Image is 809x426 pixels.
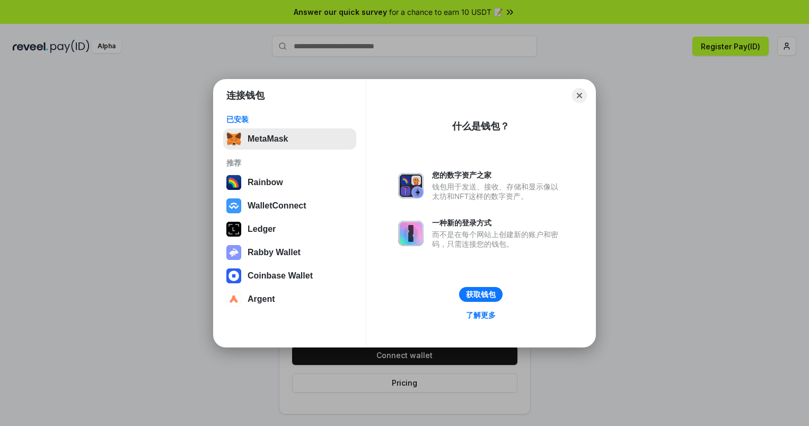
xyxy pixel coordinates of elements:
button: Close [572,88,587,103]
button: Rabby Wallet [223,242,356,263]
div: Argent [248,294,275,304]
img: svg+xml,%3Csvg%20width%3D%22120%22%20height%3D%22120%22%20viewBox%3D%220%200%20120%20120%22%20fil... [226,175,241,190]
img: svg+xml,%3Csvg%20width%3D%2228%22%20height%3D%2228%22%20viewBox%3D%220%200%2028%2028%22%20fill%3D... [226,268,241,283]
button: WalletConnect [223,195,356,216]
div: MetaMask [248,134,288,144]
img: svg+xml,%3Csvg%20xmlns%3D%22http%3A%2F%2Fwww.w3.org%2F2000%2Fsvg%22%20fill%3D%22none%22%20viewBox... [398,221,424,246]
button: Ledger [223,219,356,240]
img: svg+xml,%3Csvg%20xmlns%3D%22http%3A%2F%2Fwww.w3.org%2F2000%2Fsvg%22%20fill%3D%22none%22%20viewBox... [226,245,241,260]
div: Rabby Wallet [248,248,301,257]
div: Coinbase Wallet [248,271,313,281]
div: 一种新的登录方式 [432,218,564,228]
button: Rainbow [223,172,356,193]
img: svg+xml,%3Csvg%20fill%3D%22none%22%20height%3D%2233%22%20viewBox%3D%220%200%2035%2033%22%20width%... [226,132,241,146]
div: Rainbow [248,178,283,187]
div: WalletConnect [248,201,306,211]
button: Argent [223,289,356,310]
img: svg+xml,%3Csvg%20width%3D%2228%22%20height%3D%2228%22%20viewBox%3D%220%200%2028%2028%22%20fill%3D... [226,198,241,213]
div: 获取钱包 [466,290,496,299]
div: 了解更多 [466,310,496,320]
h1: 连接钱包 [226,89,265,102]
div: 钱包用于发送、接收、存储和显示像以太坊和NFT这样的数字资产。 [432,182,564,201]
div: 而不是在每个网站上创建新的账户和密码，只需连接您的钱包。 [432,230,564,249]
div: 您的数字资产之家 [432,170,564,180]
img: svg+xml,%3Csvg%20xmlns%3D%22http%3A%2F%2Fwww.w3.org%2F2000%2Fsvg%22%20width%3D%2228%22%20height%3... [226,222,241,237]
img: svg+xml,%3Csvg%20width%3D%2228%22%20height%3D%2228%22%20viewBox%3D%220%200%2028%2028%22%20fill%3D... [226,292,241,307]
div: Ledger [248,224,276,234]
img: svg+xml,%3Csvg%20xmlns%3D%22http%3A%2F%2Fwww.w3.org%2F2000%2Fsvg%22%20fill%3D%22none%22%20viewBox... [398,173,424,198]
div: 已安装 [226,115,353,124]
div: 推荐 [226,158,353,168]
button: 获取钱包 [459,287,503,302]
a: 了解更多 [460,308,502,322]
button: MetaMask [223,128,356,150]
div: 什么是钱包？ [452,120,509,133]
button: Coinbase Wallet [223,265,356,286]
